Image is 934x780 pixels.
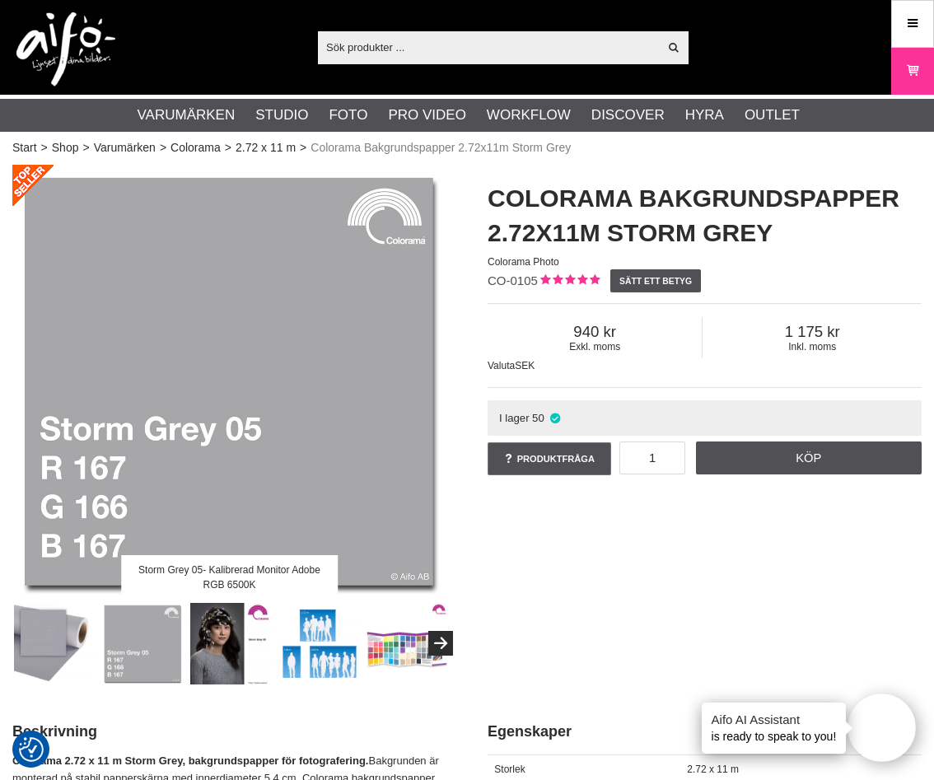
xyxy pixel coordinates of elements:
[488,722,922,742] h2: Egenskaper
[170,139,221,156] a: Colorama
[318,35,658,59] input: Sök produkter ...
[388,105,465,126] a: Pro Video
[488,323,702,341] span: 940
[300,139,306,156] span: >
[121,555,339,599] div: Storm Grey 05- Kalibrerad Monitor Adobe RGB 6500K
[12,139,37,156] a: Start
[12,165,446,599] img: Colorama Storm Grey
[488,442,611,475] a: Produktfråga
[16,12,115,86] img: logo.png
[278,603,360,684] img: Seamless Paper Width Comparison
[488,360,515,371] span: Valuta
[102,603,184,684] img: Storm Grey 05- Kalibrerad Monitor Adobe RGB 6500K
[532,412,544,424] span: 50
[19,735,44,764] button: Samtyckesinställningar
[329,105,367,126] a: Foto
[685,105,724,126] a: Hyra
[225,139,231,156] span: >
[703,341,922,353] span: Inkl. moms
[703,323,922,341] span: 1 175
[12,722,446,742] h2: Beskrivning
[428,631,453,656] button: Next
[488,341,702,353] span: Exkl. moms
[12,165,446,599] a: Storm Grey 05- Kalibrerad Monitor Adobe RGB 6500K
[94,139,156,156] a: Varumärken
[255,105,308,126] a: Studio
[19,737,44,762] img: Revisit consent button
[12,754,368,767] strong: Colorama 2.72 x 11 m Storm Grey, bakgrundspapper för fotografering.
[487,105,571,126] a: Workflow
[160,139,166,156] span: >
[41,139,48,156] span: >
[488,273,538,287] span: CO-0105
[712,711,837,728] h4: Aifo AI Assistant
[488,256,559,268] span: Colorama Photo
[494,764,525,775] span: Storlek
[538,273,600,290] div: Kundbetyg: 5.00
[367,603,448,684] img: Order the Colorama color chart to see the colors live
[515,360,535,371] span: SEK
[549,412,563,424] i: I lager
[591,105,665,126] a: Discover
[311,139,571,156] span: Colorama Bakgrundspapper 2.72x11m Storm Grey
[687,764,739,775] span: 2.72 x 11 m
[702,703,847,754] div: is ready to speak to you!
[745,105,800,126] a: Outlet
[610,269,702,292] a: Sätt ett betyg
[696,441,922,474] a: Köp
[499,412,530,424] span: I lager
[82,139,89,156] span: >
[190,603,272,684] img: Colorama Storm Grey 05- Sampel
[52,139,79,156] a: Shop
[14,603,96,684] img: Colorama Storm Grey
[488,181,922,250] h1: Colorama Bakgrundspapper 2.72x11m Storm Grey
[236,139,296,156] a: 2.72 x 11 m
[138,105,236,126] a: Varumärken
